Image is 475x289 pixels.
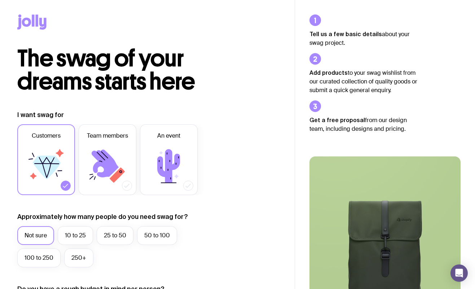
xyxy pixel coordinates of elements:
[97,226,133,245] label: 25 to 50
[450,264,468,282] div: Open Intercom Messenger
[17,111,64,119] label: I want swag for
[309,31,382,37] strong: Tell us a few basic details
[309,117,365,123] strong: Get a free proposal
[17,249,61,267] label: 100 to 250
[17,44,195,96] span: The swag of your dreams starts here
[17,212,188,221] label: Approximately how many people do you need swag for?
[137,226,177,245] label: 50 to 100
[58,226,93,245] label: 10 to 25
[64,249,93,267] label: 250+
[309,116,418,133] p: from our design team, including designs and pricing.
[157,131,180,140] span: An event
[87,131,128,140] span: Team members
[309,68,418,95] p: to your swag wishlist from our curated collection of quality goods or submit a quick general enqu...
[17,226,54,245] label: Not sure
[32,131,61,140] span: Customers
[309,69,348,76] strong: Add products
[309,30,418,47] p: about your swag project.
